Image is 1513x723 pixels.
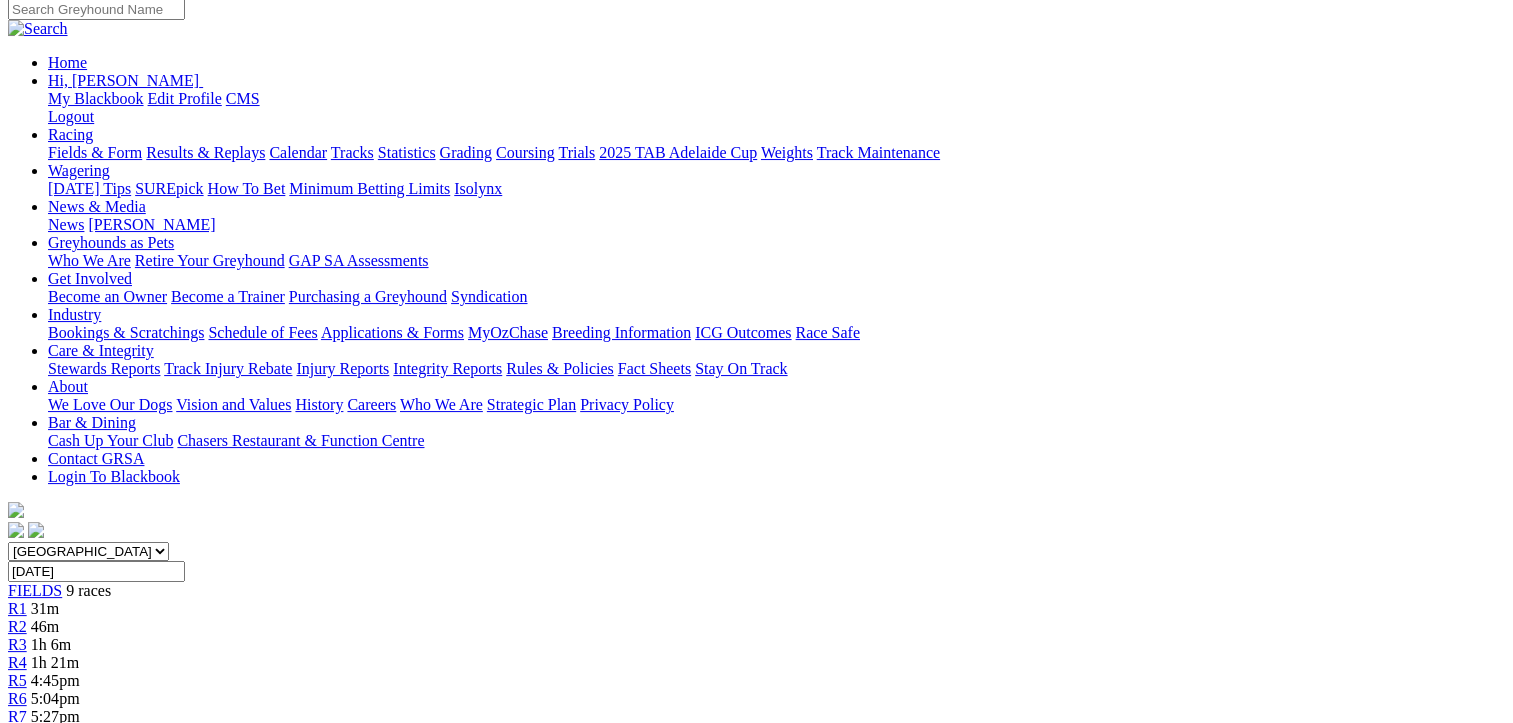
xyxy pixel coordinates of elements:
[48,450,144,467] a: Contact GRSA
[8,561,185,582] input: Select date
[440,144,492,161] a: Grading
[296,360,389,377] a: Injury Reports
[558,144,595,161] a: Trials
[48,162,110,179] a: Wagering
[295,396,343,413] a: History
[48,306,101,323] a: Industry
[8,672,27,689] a: R5
[8,690,27,707] span: R6
[48,198,146,215] a: News & Media
[88,216,215,233] a: [PERSON_NAME]
[8,522,24,538] img: facebook.svg
[321,324,464,341] a: Applications & Forms
[695,360,787,377] a: Stay On Track
[48,144,142,161] a: Fields & Form
[48,432,173,449] a: Cash Up Your Club
[48,180,1505,198] div: Wagering
[48,126,93,143] a: Racing
[48,252,131,269] a: Who We Are
[8,582,62,599] a: FIELDS
[347,396,396,413] a: Careers
[48,72,199,89] span: Hi, [PERSON_NAME]
[177,432,424,449] a: Chasers Restaurant & Function Centre
[48,324,1505,342] div: Industry
[48,72,203,89] a: Hi, [PERSON_NAME]
[48,378,88,395] a: About
[289,180,450,197] a: Minimum Betting Limits
[48,360,1505,378] div: Care & Integrity
[8,618,27,635] a: R2
[8,636,27,653] a: R3
[31,654,79,671] span: 1h 21m
[208,180,286,197] a: How To Bet
[48,108,94,125] a: Logout
[378,144,436,161] a: Statistics
[599,144,757,161] a: 2025 TAB Adelaide Cup
[580,396,674,413] a: Privacy Policy
[289,288,447,305] a: Purchasing a Greyhound
[618,360,691,377] a: Fact Sheets
[146,144,265,161] a: Results & Replays
[331,144,374,161] a: Tracks
[393,360,502,377] a: Integrity Reports
[135,180,203,197] a: SUREpick
[8,20,68,38] img: Search
[48,180,131,197] a: [DATE] Tips
[48,288,167,305] a: Become an Owner
[400,396,483,413] a: Who We Are
[48,396,1505,414] div: About
[289,252,429,269] a: GAP SA Assessments
[468,324,548,341] a: MyOzChase
[31,618,59,635] span: 46m
[164,360,292,377] a: Track Injury Rebate
[8,600,27,617] a: R1
[48,468,180,485] a: Login To Blackbook
[31,636,71,653] span: 1h 6m
[552,324,691,341] a: Breeding Information
[487,396,576,413] a: Strategic Plan
[795,324,859,341] a: Race Safe
[695,324,791,341] a: ICG Outcomes
[496,144,555,161] a: Coursing
[171,288,285,305] a: Become a Trainer
[208,324,317,341] a: Schedule of Fees
[8,654,27,671] a: R4
[454,180,502,197] a: Isolynx
[48,324,204,341] a: Bookings & Scratchings
[31,672,80,689] span: 4:45pm
[28,522,44,538] img: twitter.svg
[48,90,144,107] a: My Blackbook
[48,216,84,233] a: News
[269,144,327,161] a: Calendar
[48,342,154,359] a: Care & Integrity
[48,270,132,287] a: Get Involved
[31,600,59,617] span: 31m
[761,144,813,161] a: Weights
[817,144,940,161] a: Track Maintenance
[31,690,80,707] span: 5:04pm
[48,360,160,377] a: Stewards Reports
[48,234,174,251] a: Greyhounds as Pets
[48,144,1505,162] div: Racing
[135,252,285,269] a: Retire Your Greyhound
[148,90,222,107] a: Edit Profile
[8,502,24,518] img: logo-grsa-white.png
[226,90,260,107] a: CMS
[176,396,291,413] a: Vision and Values
[48,90,1505,126] div: Hi, [PERSON_NAME]
[506,360,614,377] a: Rules & Policies
[48,216,1505,234] div: News & Media
[66,582,111,599] span: 9 races
[48,396,172,413] a: We Love Our Dogs
[48,414,136,431] a: Bar & Dining
[48,54,87,71] a: Home
[451,288,527,305] a: Syndication
[48,288,1505,306] div: Get Involved
[48,252,1505,270] div: Greyhounds as Pets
